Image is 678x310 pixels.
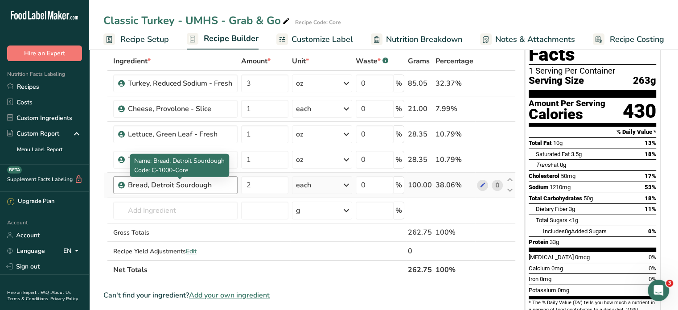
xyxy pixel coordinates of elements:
iframe: Intercom live chat [648,280,669,301]
span: 0mcg [575,254,590,260]
span: Customize Label [292,33,353,45]
span: Calcium [529,265,550,272]
div: 430 [623,99,656,123]
span: 13% [645,140,656,146]
div: BETA [7,166,22,174]
a: Privacy Policy [50,296,78,302]
a: Customize Label [276,29,353,50]
div: each [296,103,311,114]
span: 0% [649,254,656,260]
span: Unit [292,56,309,66]
span: 0g [565,228,571,235]
div: Recipe Yield Adjustments [113,247,238,256]
div: Turkey, Reduced Sodium - Fresh [128,78,232,89]
span: Protein [529,239,548,245]
span: Serving Size [529,75,584,87]
span: <1g [569,217,578,223]
a: Language [7,243,45,259]
span: 3.5g [571,151,582,157]
div: Calories [529,108,605,121]
div: 21.00 [408,103,432,114]
section: % Daily Value * [529,127,656,137]
span: Recipe Costing [610,33,664,45]
div: EN [63,245,82,256]
span: Nutrition Breakdown [386,33,462,45]
span: 18% [645,151,656,157]
span: 17% [645,173,656,179]
div: oz [296,154,303,165]
a: Terms & Conditions . [8,296,50,302]
span: Fat [536,161,559,168]
span: 3g [569,206,575,212]
a: Recipe Costing [593,29,664,50]
div: 85.05 [408,78,432,89]
a: Nutrition Breakdown [371,29,462,50]
div: 10.79% [436,154,473,165]
div: 28.35 [408,154,432,165]
span: 0g [560,161,566,168]
div: oz [296,129,303,140]
span: 33g [550,239,559,245]
span: 11% [645,206,656,212]
span: Cholesterol [529,173,559,179]
span: 18% [645,195,656,202]
span: 0mg [558,287,569,293]
a: Notes & Attachments [480,29,575,50]
span: Recipe Builder [204,33,259,45]
span: Dietary Fiber [536,206,567,212]
span: Sodium [529,184,548,190]
span: Total Carbohydrates [529,195,582,202]
div: Custom Report [7,129,59,138]
div: 7.99% [436,103,473,114]
div: oz [296,78,303,89]
span: 0% [649,276,656,282]
i: Trans [536,161,551,168]
div: each [296,180,311,190]
span: Saturated Fat [536,151,570,157]
div: Classic Turkey - UMHS - Grab & Go [103,12,292,29]
th: Net Totals [111,260,406,279]
div: g [296,205,300,216]
span: 53% [645,184,656,190]
span: 0% [649,265,656,272]
span: Ingredient [113,56,151,66]
span: Amount [241,56,271,66]
span: Iron [529,276,538,282]
div: Upgrade Plan [7,197,54,206]
span: Edit [186,247,197,256]
div: Gross Totals [113,228,238,237]
span: Recipe Setup [120,33,169,45]
div: 10.79% [436,129,473,140]
div: 1 Serving Per Container [529,66,656,75]
span: 50g [583,195,593,202]
input: Add Ingredient [113,202,238,219]
span: Code: C-1000-Core [134,166,188,174]
div: 100% [436,227,473,238]
span: Includes Added Sugars [543,228,607,235]
span: Grams [408,56,430,66]
div: Tomato, Red - Fresh [128,154,232,165]
div: 100.00 [408,180,432,190]
a: FAQ . [41,289,51,296]
span: [MEDICAL_DATA] [529,254,574,260]
span: 0mg [540,276,551,282]
span: Notes & Attachments [495,33,575,45]
div: 262.75 [408,227,432,238]
a: About Us . [7,289,71,302]
div: Amount Per Serving [529,99,605,108]
span: 263g [633,75,656,87]
div: Bread, Detroit Sourdough [128,180,232,190]
span: Percentage [436,56,473,66]
div: Waste [356,56,388,66]
div: Lettuce, Green Leaf - Fresh [128,129,232,140]
div: 0 [408,246,432,256]
span: 0% [648,228,656,235]
a: Hire an Expert . [7,289,39,296]
span: 0mg [551,265,563,272]
span: Total Sugars [536,217,567,223]
span: Name: Bread, Detroit Sourdough [134,157,225,165]
div: 38.06% [436,180,473,190]
span: Total Fat [529,140,552,146]
a: Recipe Builder [187,29,259,50]
h1: Nutrition Facts [529,24,656,65]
